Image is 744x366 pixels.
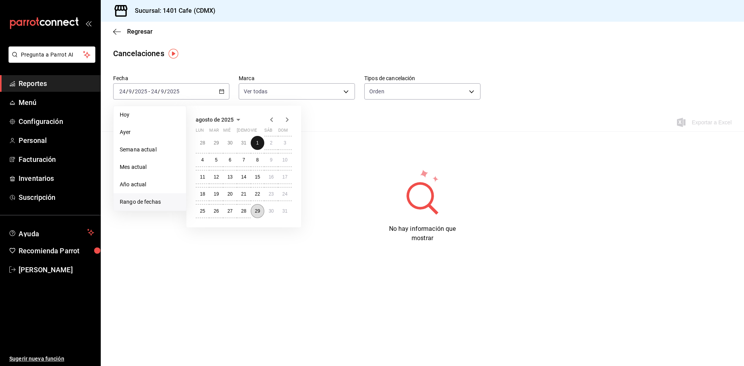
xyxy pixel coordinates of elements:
abbr: 30 de julio de 2025 [227,140,232,146]
button: 22 de agosto de 2025 [251,187,264,201]
img: Tooltip marker [169,49,178,58]
abbr: 22 de agosto de 2025 [255,191,260,197]
abbr: 29 de julio de 2025 [214,140,219,146]
abbr: domingo [278,128,288,136]
button: Pregunta a Parrot AI [9,46,95,63]
span: Hoy [120,111,180,119]
label: Fecha [113,76,229,81]
button: 15 de agosto de 2025 [251,170,264,184]
span: Ayer [120,128,180,136]
button: 12 de agosto de 2025 [209,170,223,184]
h3: Sucursal: 1401 Cafe (CDMX) [129,6,215,15]
span: Orden [369,88,384,95]
abbr: 31 de agosto de 2025 [282,208,288,214]
button: Regresar [113,28,153,35]
button: 18 de agosto de 2025 [196,187,209,201]
abbr: sábado [264,128,272,136]
button: 26 de agosto de 2025 [209,204,223,218]
abbr: 10 de agosto de 2025 [282,157,288,163]
input: ---- [167,88,180,95]
abbr: 19 de agosto de 2025 [214,191,219,197]
abbr: 21 de agosto de 2025 [241,191,246,197]
span: Sugerir nueva función [9,355,94,363]
abbr: 4 de agosto de 2025 [201,157,204,163]
abbr: 5 de agosto de 2025 [215,157,218,163]
a: Pregunta a Parrot AI [5,56,95,64]
button: 28 de julio de 2025 [196,136,209,150]
span: Reportes [19,78,94,89]
abbr: lunes [196,128,204,136]
button: 21 de agosto de 2025 [237,187,250,201]
abbr: 14 de agosto de 2025 [241,174,246,180]
span: Pregunta a Parrot AI [21,51,83,59]
button: 31 de julio de 2025 [237,136,250,150]
button: 16 de agosto de 2025 [264,170,278,184]
span: Rango de fechas [120,198,180,206]
button: 17 de agosto de 2025 [278,170,292,184]
span: Ver todas [244,88,267,95]
abbr: 29 de agosto de 2025 [255,208,260,214]
abbr: 6 de agosto de 2025 [229,157,231,163]
abbr: 2 de agosto de 2025 [270,140,272,146]
button: 31 de agosto de 2025 [278,204,292,218]
span: [PERSON_NAME] [19,265,94,275]
span: Configuración [19,116,94,127]
button: 27 de agosto de 2025 [223,204,237,218]
abbr: 20 de agosto de 2025 [227,191,232,197]
button: 29 de agosto de 2025 [251,204,264,218]
input: ---- [134,88,148,95]
input: -- [151,88,158,95]
abbr: viernes [251,128,257,136]
button: 8 de agosto de 2025 [251,153,264,167]
abbr: 16 de agosto de 2025 [269,174,274,180]
button: 19 de agosto de 2025 [209,187,223,201]
button: 7 de agosto de 2025 [237,153,250,167]
label: Tipos de cancelación [364,76,480,81]
button: 9 de agosto de 2025 [264,153,278,167]
abbr: 3 de agosto de 2025 [284,140,286,146]
abbr: 31 de julio de 2025 [241,140,246,146]
input: -- [160,88,164,95]
abbr: 1 de agosto de 2025 [256,140,259,146]
button: 2 de agosto de 2025 [264,136,278,150]
span: Personal [19,135,94,146]
span: / [132,88,134,95]
abbr: 15 de agosto de 2025 [255,174,260,180]
label: Marca [239,76,355,81]
span: Facturación [19,154,94,165]
abbr: 9 de agosto de 2025 [270,157,272,163]
abbr: miércoles [223,128,231,136]
button: 4 de agosto de 2025 [196,153,209,167]
abbr: 12 de agosto de 2025 [214,174,219,180]
span: Semana actual [120,146,180,154]
abbr: 7 de agosto de 2025 [243,157,245,163]
abbr: martes [209,128,219,136]
abbr: 27 de agosto de 2025 [227,208,232,214]
button: 23 de agosto de 2025 [264,187,278,201]
input: -- [119,88,126,95]
abbr: 25 de agosto de 2025 [200,208,205,214]
button: 5 de agosto de 2025 [209,153,223,167]
abbr: 13 de agosto de 2025 [227,174,232,180]
span: No hay información que mostrar [389,225,456,242]
button: 1 de agosto de 2025 [251,136,264,150]
abbr: 17 de agosto de 2025 [282,174,288,180]
button: 14 de agosto de 2025 [237,170,250,184]
button: open_drawer_menu [85,20,91,26]
span: / [126,88,128,95]
button: 30 de agosto de 2025 [264,204,278,218]
button: 10 de agosto de 2025 [278,153,292,167]
span: Mes actual [120,163,180,171]
abbr: 8 de agosto de 2025 [256,157,259,163]
span: / [158,88,160,95]
abbr: 11 de agosto de 2025 [200,174,205,180]
span: Ayuda [19,228,84,237]
button: agosto de 2025 [196,115,243,124]
button: 28 de agosto de 2025 [237,204,250,218]
input: -- [128,88,132,95]
button: 13 de agosto de 2025 [223,170,237,184]
button: 24 de agosto de 2025 [278,187,292,201]
button: 3 de agosto de 2025 [278,136,292,150]
abbr: 30 de agosto de 2025 [269,208,274,214]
